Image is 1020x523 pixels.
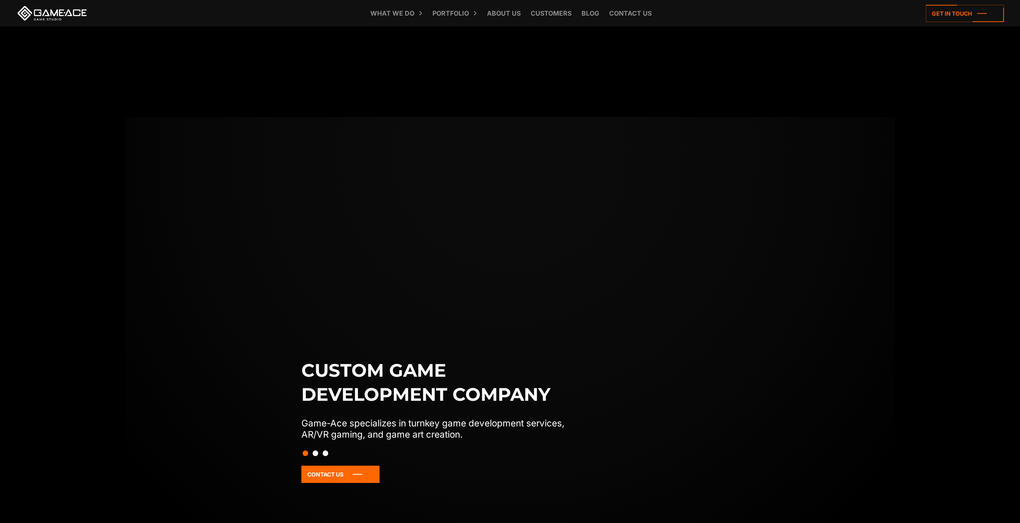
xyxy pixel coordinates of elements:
h1: Custom game development company [301,358,581,406]
a: Contact Us [301,466,380,483]
button: Slide 3 [323,446,328,460]
button: Slide 2 [313,446,318,460]
p: Game-Ace specializes in turnkey game development services, AR/VR gaming, and game art creation. [301,418,581,440]
button: Slide 1 [303,446,308,460]
a: Get in touch [926,5,1004,22]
